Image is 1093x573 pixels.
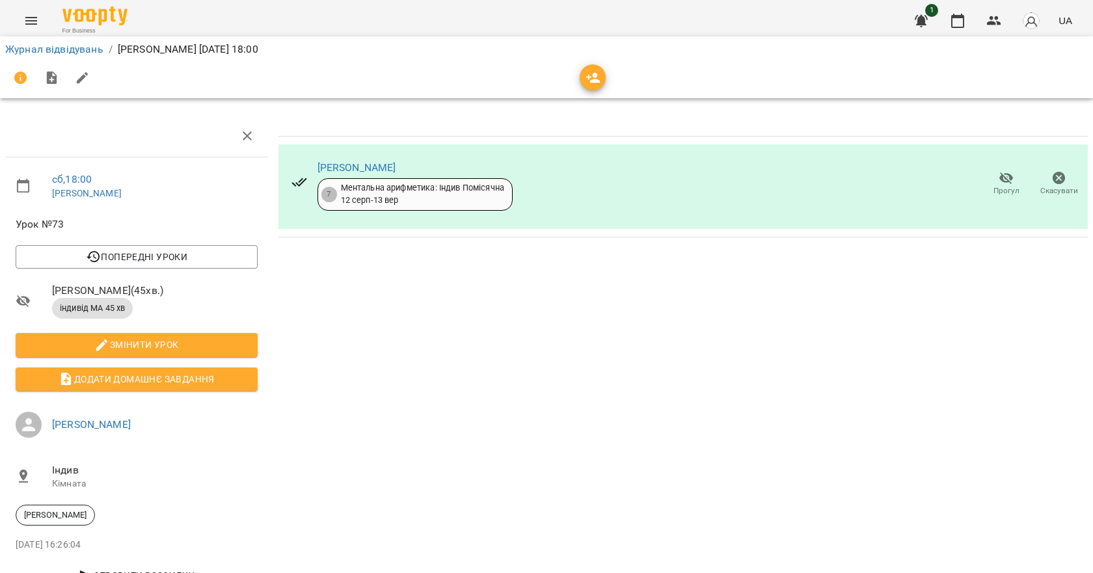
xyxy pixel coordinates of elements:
img: Voopty Logo [62,7,128,25]
a: [PERSON_NAME] [52,188,122,198]
span: індивід МА 45 хв [52,302,133,314]
span: For Business [62,27,128,35]
nav: breadcrumb [5,42,1088,57]
span: Скасувати [1040,185,1078,196]
div: Ментальна арифметика: Індив Помісячна 12 серп - 13 вер [341,182,504,206]
span: Змінити урок [26,337,247,353]
p: Кімната [52,477,258,490]
button: Прогул [980,166,1032,202]
span: [PERSON_NAME] ( 45 хв. ) [52,283,258,299]
li: / [109,42,113,57]
button: UA [1053,8,1077,33]
button: Скасувати [1032,166,1085,202]
span: [PERSON_NAME] [16,509,94,521]
a: [PERSON_NAME] [317,161,396,174]
button: Menu [16,5,47,36]
span: Додати домашнє завдання [26,371,247,387]
button: Додати домашнє завдання [16,367,258,391]
div: [PERSON_NAME] [16,505,95,526]
div: 7 [321,187,337,202]
span: UA [1059,14,1072,27]
span: 1 [925,4,938,17]
img: avatar_s.png [1022,12,1040,30]
a: сб , 18:00 [52,173,92,185]
span: Індив [52,462,258,478]
p: [PERSON_NAME] [DATE] 18:00 [118,42,258,57]
span: Прогул [993,185,1019,196]
button: Змінити урок [16,333,258,356]
span: Урок №73 [16,217,258,232]
button: Попередні уроки [16,245,258,269]
a: [PERSON_NAME] [52,418,131,431]
a: Журнал відвідувань [5,43,103,55]
p: [DATE] 16:26:04 [16,539,258,552]
span: Попередні уроки [26,249,247,265]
